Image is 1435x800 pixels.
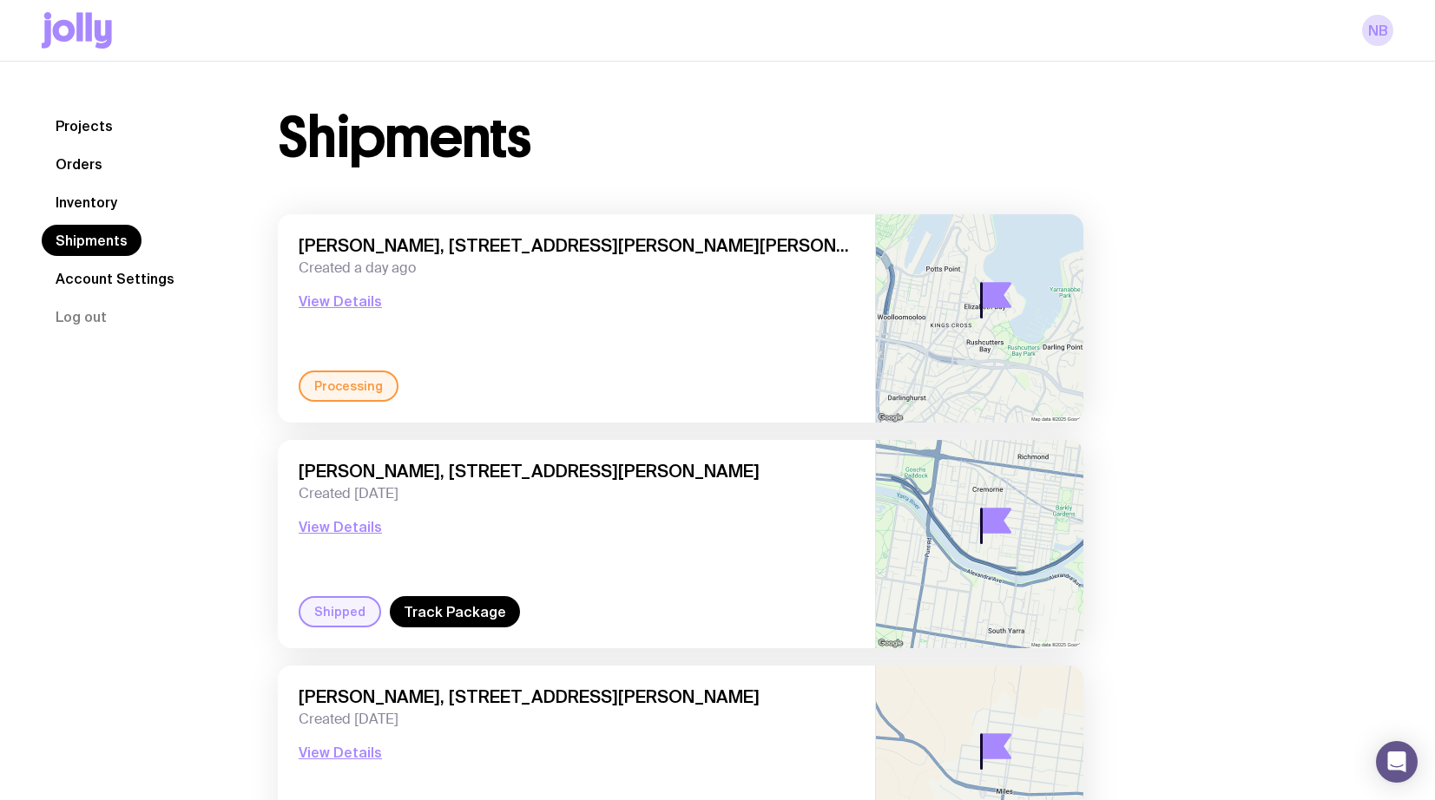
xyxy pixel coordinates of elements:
[299,485,854,502] span: Created [DATE]
[299,461,854,482] span: [PERSON_NAME], [STREET_ADDRESS][PERSON_NAME]
[299,686,854,707] span: [PERSON_NAME], [STREET_ADDRESS][PERSON_NAME]
[1362,15,1393,46] a: NB
[278,110,530,166] h1: Shipments
[42,110,127,141] a: Projects
[390,596,520,627] a: Track Package
[299,370,398,402] div: Processing
[299,711,854,728] span: Created [DATE]
[299,259,854,277] span: Created a day ago
[42,225,142,256] a: Shipments
[299,516,382,537] button: View Details
[299,596,381,627] div: Shipped
[299,291,382,311] button: View Details
[42,187,131,218] a: Inventory
[876,214,1083,423] img: staticmap
[42,301,121,332] button: Log out
[299,235,854,256] span: [PERSON_NAME], [STREET_ADDRESS][PERSON_NAME][PERSON_NAME]
[1376,741,1418,783] div: Open Intercom Messenger
[42,263,188,294] a: Account Settings
[876,440,1083,648] img: staticmap
[299,742,382,763] button: View Details
[42,148,116,180] a: Orders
